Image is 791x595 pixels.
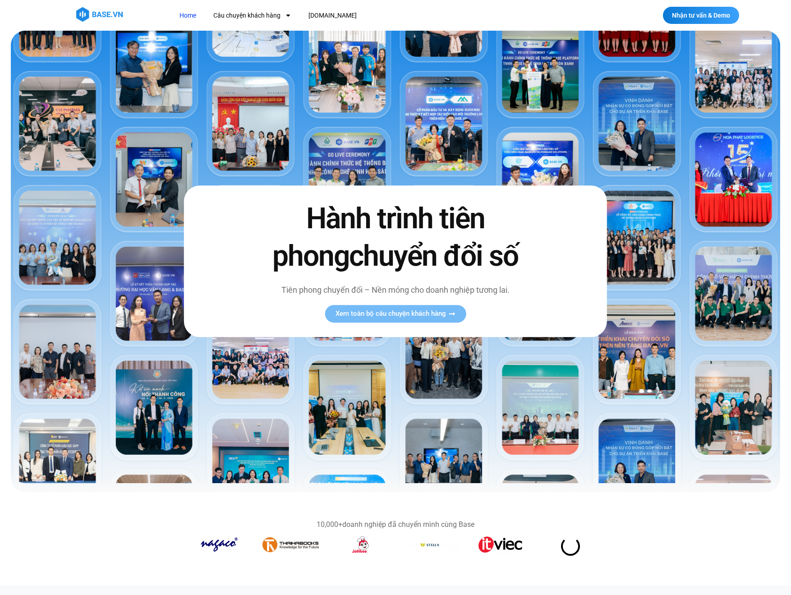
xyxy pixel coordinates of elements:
[345,535,377,553] img: 7b597cc36912d7b0b8faf4315af45607c91d2118
[173,7,522,24] nav: Menu
[672,12,730,18] span: Nhận tư vấn & Demo
[325,305,466,323] a: Xem toàn bộ câu chuyện khách hàng
[193,535,249,557] div: 1 / 14
[336,311,446,318] span: Xem toàn bộ câu chuyện khách hàng
[349,240,518,273] span: chuyển đổi số
[207,7,298,24] a: Câu chuyện khách hàng
[302,7,363,24] a: [DOMAIN_NAME]
[201,535,241,553] img: cbb1f40bc3890410c69c1225b9ca5abedf6dfe38
[262,537,319,555] div: 2 / 14
[542,541,598,552] div: 6 / 14
[253,200,538,275] h2: Hành trình tiên phong
[472,535,529,557] div: 5 / 14
[663,7,739,24] a: Nhận tư vấn & Demo
[173,7,203,24] a: Home
[193,535,598,557] div: Băng chuyền hình ảnh
[332,535,389,557] div: 3 / 14
[478,535,523,553] img: 0b763c69cda5b8a8f073b61ab4f7e4d188733e02
[402,539,459,553] div: 4 / 14
[262,537,319,552] img: 26d3fbefba872d1ea8e3fcaaf5bbce22c927fef5
[193,521,598,528] div: doanh nghiệp đã chuyển mình cùng Base
[402,539,459,550] img: a18d660211c937806950dba3c9b4620e04e6cdeb
[317,520,342,529] b: 10,000+
[253,284,538,296] p: Tiên phong chuyển đổi – Nền móng cho doanh nghiệp tương lai.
